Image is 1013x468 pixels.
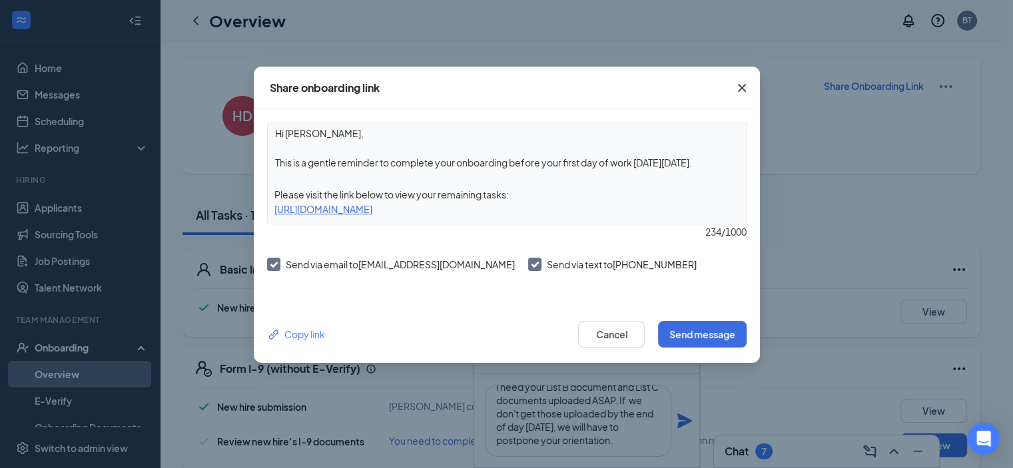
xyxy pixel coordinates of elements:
[658,321,747,348] button: Send message
[286,258,515,270] span: Send via email to [EMAIL_ADDRESS][DOMAIN_NAME]
[734,80,750,96] svg: Cross
[268,259,279,270] svg: Checkmark
[268,187,746,202] div: Please visit the link below to view your remaining tasks:
[578,321,645,348] button: Cancel
[268,202,746,216] div: [URL][DOMAIN_NAME]
[270,81,380,95] div: Share onboarding link
[724,67,760,109] button: Close
[268,123,746,172] textarea: Hi [PERSON_NAME], This is a gentle reminder to complete your onboarding before your first day of ...
[267,327,325,342] div: Copy link
[529,259,540,270] svg: Checkmark
[267,328,281,342] svg: Link
[267,224,747,239] div: 234 / 1000
[267,327,325,342] button: Link Copy link
[968,423,1000,455] div: Open Intercom Messenger
[547,258,697,270] span: Send via text to [PHONE_NUMBER]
